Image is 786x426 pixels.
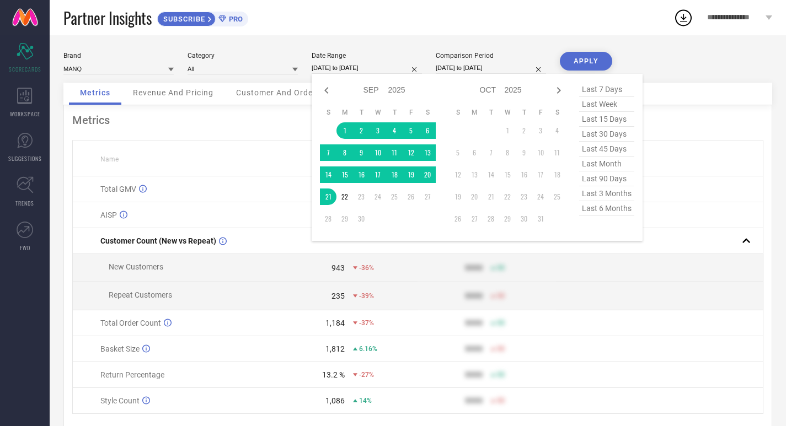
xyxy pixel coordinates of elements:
[320,166,336,183] td: Sun Sep 14 2025
[579,112,634,127] span: last 15 days
[353,211,370,227] td: Tue Sep 30 2025
[499,211,516,227] td: Wed Oct 29 2025
[436,52,546,60] div: Comparison Period
[80,88,110,97] span: Metrics
[516,144,532,161] td: Thu Oct 09 2025
[497,371,505,379] span: 50
[466,166,483,183] td: Mon Oct 13 2025
[100,155,119,163] span: Name
[353,188,370,205] td: Tue Sep 23 2025
[483,108,499,117] th: Tuesday
[466,108,483,117] th: Monday
[516,188,532,205] td: Thu Oct 23 2025
[436,62,546,74] input: Select comparison period
[516,166,532,183] td: Thu Oct 16 2025
[450,108,466,117] th: Sunday
[532,108,549,117] th: Friday
[370,188,386,205] td: Wed Sep 24 2025
[497,319,505,327] span: 50
[370,166,386,183] td: Wed Sep 17 2025
[370,122,386,139] td: Wed Sep 03 2025
[499,188,516,205] td: Wed Oct 22 2025
[419,108,436,117] th: Saturday
[331,292,345,300] div: 235
[532,166,549,183] td: Fri Oct 17 2025
[497,345,505,353] span: 50
[353,122,370,139] td: Tue Sep 02 2025
[353,108,370,117] th: Tuesday
[386,166,403,183] td: Thu Sep 18 2025
[336,144,353,161] td: Mon Sep 08 2025
[673,8,693,28] div: Open download list
[549,166,565,183] td: Sat Oct 18 2025
[359,319,374,327] span: -37%
[20,244,30,252] span: FWD
[560,52,612,71] button: APPLY
[549,122,565,139] td: Sat Oct 04 2025
[579,127,634,142] span: last 30 days
[336,108,353,117] th: Monday
[499,144,516,161] td: Wed Oct 08 2025
[579,186,634,201] span: last 3 months
[336,122,353,139] td: Mon Sep 01 2025
[10,110,40,118] span: WORKSPACE
[483,211,499,227] td: Tue Oct 28 2025
[483,166,499,183] td: Tue Oct 14 2025
[320,188,336,205] td: Sun Sep 21 2025
[100,185,136,193] span: Total GMV
[466,211,483,227] td: Mon Oct 27 2025
[549,108,565,117] th: Saturday
[353,166,370,183] td: Tue Sep 16 2025
[15,199,34,207] span: TRENDS
[532,211,549,227] td: Fri Oct 31 2025
[499,166,516,183] td: Wed Oct 15 2025
[516,211,532,227] td: Thu Oct 30 2025
[466,188,483,205] td: Mon Oct 20 2025
[359,397,372,405] span: 14%
[322,370,345,379] div: 13.2 %
[549,144,565,161] td: Sat Oct 11 2025
[497,264,505,272] span: 50
[450,166,466,183] td: Sun Oct 12 2025
[109,290,172,299] span: Repeat Customers
[579,157,634,171] span: last month
[499,122,516,139] td: Wed Oct 01 2025
[465,344,483,353] div: 9999
[100,236,216,245] span: Customer Count (New vs Repeat)
[483,144,499,161] td: Tue Oct 07 2025
[72,114,763,127] div: Metrics
[236,88,320,97] span: Customer And Orders
[63,7,152,29] span: Partner Insights
[450,211,466,227] td: Sun Oct 26 2025
[325,396,345,405] div: 1,086
[465,396,483,405] div: 9999
[157,9,248,26] a: SUBSCRIBEPRO
[419,188,436,205] td: Sat Sep 27 2025
[8,154,42,163] span: SUGGESTIONS
[320,108,336,117] th: Sunday
[336,211,353,227] td: Mon Sep 29 2025
[320,211,336,227] td: Sun Sep 28 2025
[532,144,549,161] td: Fri Oct 10 2025
[353,144,370,161] td: Tue Sep 09 2025
[370,108,386,117] th: Wednesday
[532,122,549,139] td: Fri Oct 03 2025
[450,144,466,161] td: Sun Oct 05 2025
[516,122,532,139] td: Thu Oct 02 2025
[419,166,436,183] td: Sat Sep 20 2025
[516,108,532,117] th: Thursday
[386,108,403,117] th: Thursday
[403,188,419,205] td: Fri Sep 26 2025
[419,122,436,139] td: Sat Sep 06 2025
[226,15,243,23] span: PRO
[579,142,634,157] span: last 45 days
[499,108,516,117] th: Wednesday
[450,188,466,205] td: Sun Oct 19 2025
[419,144,436,161] td: Sat Sep 13 2025
[466,144,483,161] td: Mon Oct 06 2025
[532,188,549,205] td: Fri Oct 24 2025
[100,211,117,219] span: AISP
[325,319,345,327] div: 1,184
[336,166,353,183] td: Mon Sep 15 2025
[336,188,353,205] td: Mon Sep 22 2025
